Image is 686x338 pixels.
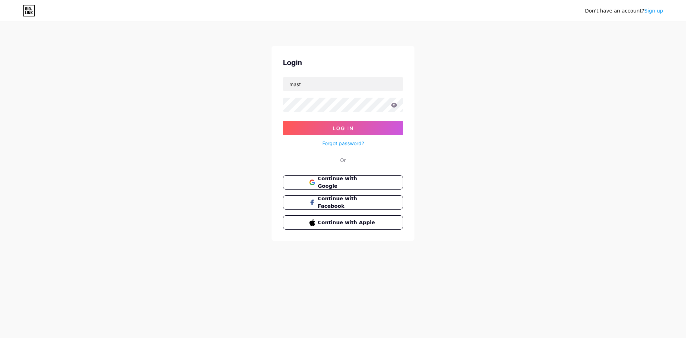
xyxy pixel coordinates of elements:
button: Continue with Apple [283,215,403,230]
span: Continue with Apple [318,219,377,226]
span: Log In [333,125,354,131]
div: Don't have an account? [585,7,663,15]
div: Login [283,57,403,68]
a: Forgot password? [322,139,364,147]
span: Continue with Facebook [318,195,377,210]
a: Sign up [644,8,663,14]
button: Log In [283,121,403,135]
span: Continue with Google [318,175,377,190]
button: Continue with Google [283,175,403,190]
input: Username [283,77,403,91]
div: Or [340,156,346,164]
button: Continue with Facebook [283,195,403,210]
